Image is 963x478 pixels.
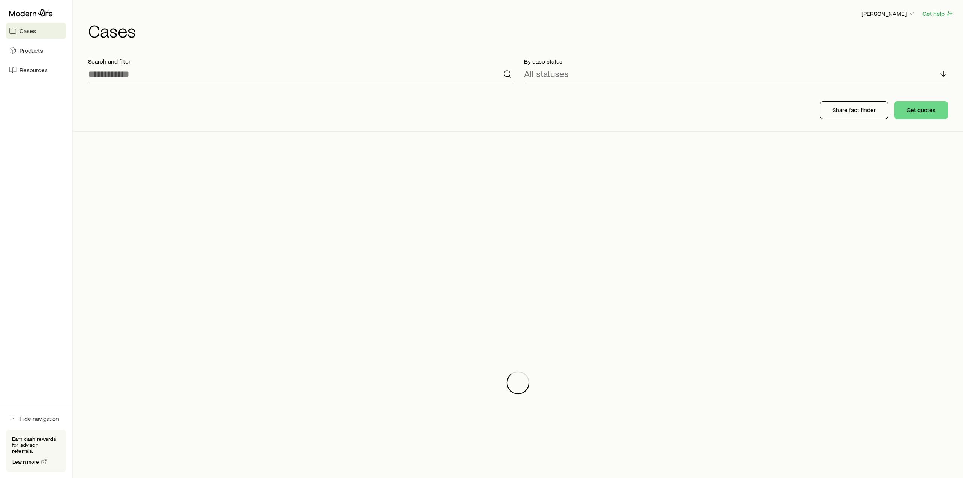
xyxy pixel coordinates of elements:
[6,410,66,427] button: Hide navigation
[88,58,512,65] p: Search and filter
[820,101,888,119] button: Share fact finder
[12,459,39,464] span: Learn more
[6,62,66,78] a: Resources
[20,415,59,422] span: Hide navigation
[832,106,876,114] p: Share fact finder
[524,68,569,79] p: All statuses
[524,58,948,65] p: By case status
[20,27,36,35] span: Cases
[88,21,954,39] h1: Cases
[12,436,60,454] p: Earn cash rewards for advisor referrals.
[861,10,916,17] p: [PERSON_NAME]
[894,101,948,119] button: Get quotes
[20,66,48,74] span: Resources
[6,430,66,472] div: Earn cash rewards for advisor referrals.Learn more
[6,23,66,39] a: Cases
[922,9,954,18] button: Get help
[861,9,916,18] button: [PERSON_NAME]
[20,47,43,54] span: Products
[6,42,66,59] a: Products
